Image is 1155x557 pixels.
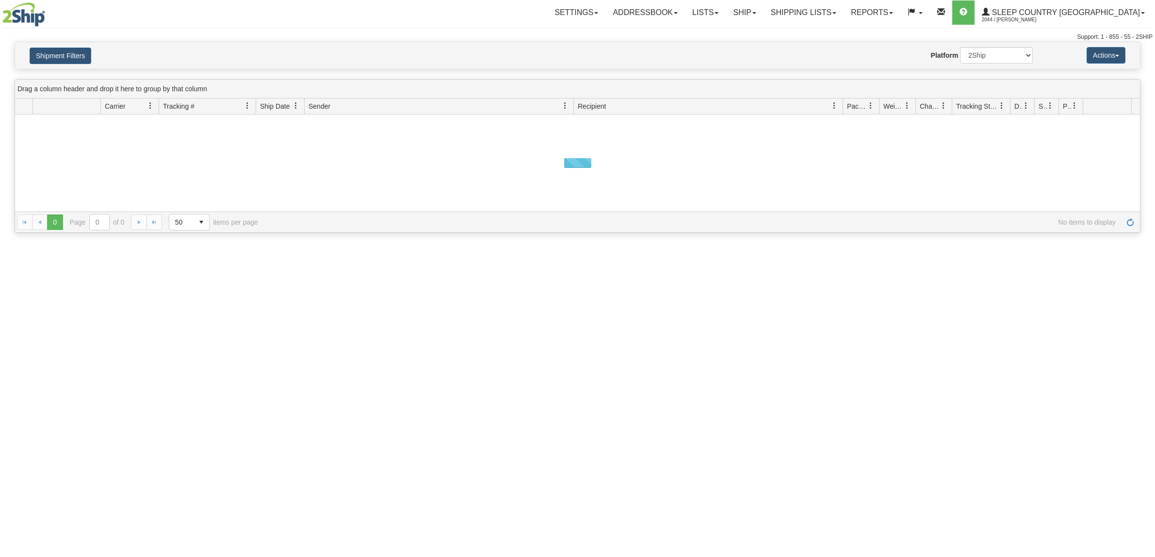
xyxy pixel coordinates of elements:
[288,98,304,114] a: Ship Date filter column settings
[260,101,290,111] span: Ship Date
[105,101,126,111] span: Carrier
[15,80,1140,98] div: grid grouping header
[578,101,606,111] span: Recipient
[272,218,1116,226] span: No items to display
[557,98,573,114] a: Sender filter column settings
[194,214,209,230] span: select
[935,98,952,114] a: Charge filter column settings
[169,214,210,230] span: Page sizes drop down
[847,101,867,111] span: Packages
[309,101,330,111] span: Sender
[2,2,45,27] img: logo2044.jpg
[1039,101,1047,111] span: Shipment Issues
[982,15,1055,25] span: 2044 / [PERSON_NAME]
[30,48,91,64] button: Shipment Filters
[862,98,879,114] a: Packages filter column settings
[1066,98,1083,114] a: Pickup Status filter column settings
[931,50,959,60] label: Platform
[175,217,188,227] span: 50
[826,98,843,114] a: Recipient filter column settings
[169,214,258,230] span: items per page
[764,0,844,25] a: Shipping lists
[726,0,763,25] a: Ship
[239,98,256,114] a: Tracking # filter column settings
[1133,229,1154,328] iframe: chat widget
[163,101,195,111] span: Tracking #
[990,8,1140,16] span: Sleep Country [GEOGRAPHIC_DATA]
[956,101,998,111] span: Tracking Status
[920,101,940,111] span: Charge
[1014,101,1023,111] span: Delivery Status
[605,0,685,25] a: Addressbook
[1018,98,1034,114] a: Delivery Status filter column settings
[1087,47,1125,64] button: Actions
[883,101,904,111] span: Weight
[547,0,605,25] a: Settings
[1042,98,1058,114] a: Shipment Issues filter column settings
[1122,214,1138,230] a: Refresh
[975,0,1152,25] a: Sleep Country [GEOGRAPHIC_DATA] 2044 / [PERSON_NAME]
[993,98,1010,114] a: Tracking Status filter column settings
[844,0,900,25] a: Reports
[47,214,63,230] span: Page 0
[685,0,726,25] a: Lists
[1063,101,1071,111] span: Pickup Status
[142,98,159,114] a: Carrier filter column settings
[2,33,1153,41] div: Support: 1 - 855 - 55 - 2SHIP
[70,214,125,230] span: Page of 0
[899,98,915,114] a: Weight filter column settings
